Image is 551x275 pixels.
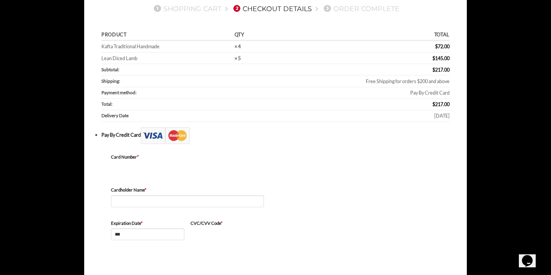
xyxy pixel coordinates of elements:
[111,154,264,160] label: Card Number
[235,43,241,49] strong: × 4
[432,67,450,73] bdi: 217.00
[101,52,232,64] td: Lean Diced Lamb
[145,187,147,192] abbr: required
[137,154,139,159] abbr: required
[232,30,264,41] th: Qty
[432,55,435,61] span: $
[432,67,435,73] span: $
[191,220,264,227] label: CVC/CVV Code
[519,244,543,267] iframe: chat widget
[432,101,435,107] span: $
[101,87,264,99] th: Payment method:
[101,41,232,52] td: Kafta Traditional Handmade
[435,43,438,49] span: $
[111,220,184,227] label: Expiration Date
[152,5,222,13] a: 1Shopping Cart
[101,99,264,110] th: Total:
[435,43,450,49] bdi: 72.00
[221,221,223,226] abbr: required
[111,187,264,193] label: Cardholder Name
[231,5,312,13] a: 2Checkout details
[264,110,450,122] td: [DATE]
[233,5,240,12] span: 2
[264,30,450,41] th: Total
[101,30,232,41] th: Product
[101,75,264,87] th: Shipping:
[141,127,190,144] img: Checkout
[154,5,161,12] span: 1
[101,132,190,138] label: Pay By Credit Card
[101,64,264,75] th: Subtotal:
[432,101,450,107] bdi: 217.00
[432,55,450,61] bdi: 145.00
[264,87,450,99] td: Pay By Credit Card
[235,55,241,61] strong: × 5
[141,221,143,226] abbr: required
[264,75,450,87] td: Free Shipping for orders $200 and above
[101,110,264,122] th: Delivery Date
